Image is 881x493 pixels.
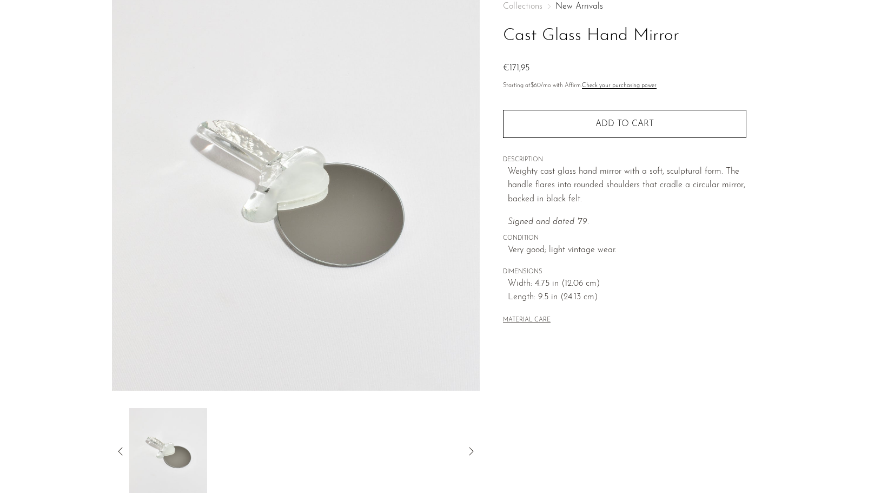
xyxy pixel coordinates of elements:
a: Check your purchasing power - Learn more about Affirm Financing (opens in modal) [582,83,657,89]
span: Length: 9.5 in (24.13 cm) [508,291,746,305]
span: €171,95 [503,64,529,73]
p: Starting at /mo with Affirm. [503,81,746,91]
span: Very good; light vintage wear. [508,244,746,258]
button: MATERIAL CARE [503,317,551,325]
nav: Breadcrumbs [503,2,746,11]
span: CONDITION [503,234,746,244]
a: New Arrivals [555,2,603,11]
span: Width: 4.75 in (12.06 cm) [508,277,746,291]
span: Add to cart [595,119,654,129]
p: Weighty cast glass hand mirror with a soft, sculptural form. The handle flares into rounded shoul... [508,165,746,207]
em: Signed and dated '79. [508,218,589,226]
span: DESCRIPTION [503,155,746,165]
button: Add to cart [503,110,746,138]
span: DIMENSIONS [503,267,746,277]
span: $60 [531,83,541,89]
span: Collections [503,2,542,11]
h1: Cast Glass Hand Mirror [503,22,746,50]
